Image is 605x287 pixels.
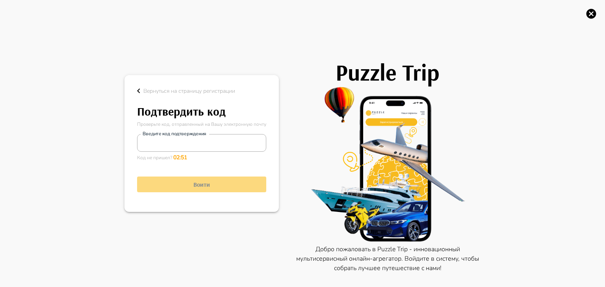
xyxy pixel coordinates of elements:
[143,87,235,95] p: Вернуться на страницу регистрации
[143,131,206,137] label: Введите код подтверждения
[295,86,481,243] img: PuzzleTrip
[137,86,252,102] button: Вернуться на страницу регистрации
[137,181,266,188] h1: Воити
[137,102,266,121] h6: Подтвердить код
[295,59,481,86] h1: Puzzle Trip
[137,153,266,162] p: Код не пришел?
[295,245,481,273] p: Добро пожаловать в Puzzle Trip - инновационный мультисервисный онлайн-агрегатор. Войдите в систем...
[137,121,266,128] p: Проверьте код, отправленный на Вашу электронную почту
[134,86,235,96] button: Вернуться на страницу регистрации
[137,177,266,192] button: Воити
[173,154,187,161] span: 02:51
